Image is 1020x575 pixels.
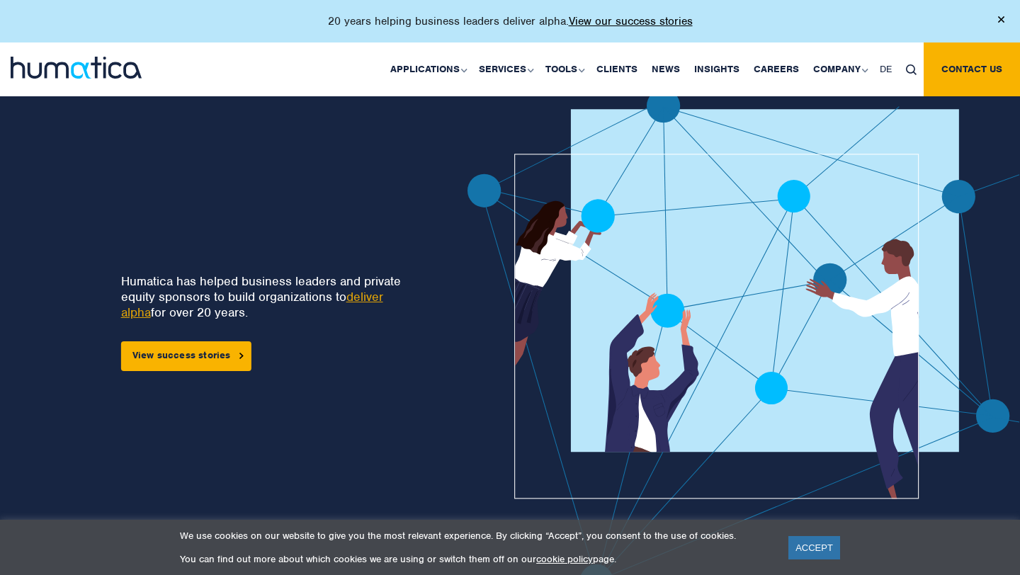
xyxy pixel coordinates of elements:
[180,530,771,542] p: We use cookies on our website to give you the most relevant experience. By clicking “Accept”, you...
[472,42,538,96] a: Services
[383,42,472,96] a: Applications
[747,42,806,96] a: Careers
[121,273,419,320] p: Humatica has helped business leaders and private equity sponsors to build organizations to for ov...
[536,553,593,565] a: cookie policy
[239,353,244,359] img: arrowicon
[788,536,840,559] a: ACCEPT
[873,42,899,96] a: DE
[880,63,892,75] span: DE
[569,14,693,28] a: View our success stories
[180,553,771,565] p: You can find out more about which cookies we are using or switch them off on our page.
[645,42,687,96] a: News
[906,64,917,75] img: search_icon
[121,289,383,320] a: deliver alpha
[11,57,142,79] img: logo
[806,42,873,96] a: Company
[538,42,589,96] a: Tools
[687,42,747,96] a: Insights
[589,42,645,96] a: Clients
[924,42,1020,96] a: Contact us
[328,14,693,28] p: 20 years helping business leaders deliver alpha.
[121,341,251,371] a: View success stories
